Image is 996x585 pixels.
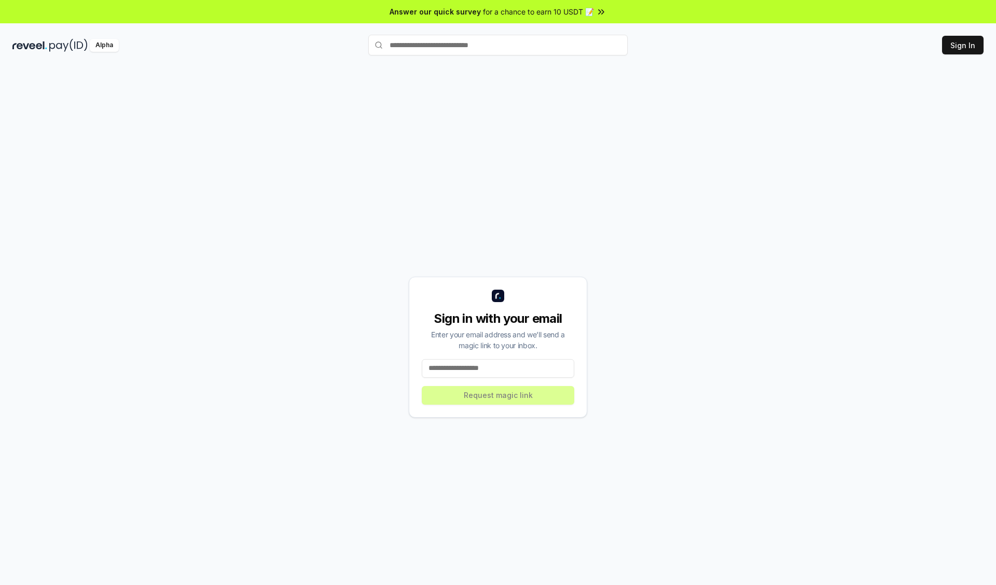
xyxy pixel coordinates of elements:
div: Alpha [90,39,119,52]
div: Enter your email address and we’ll send a magic link to your inbox. [422,329,574,351]
span: Answer our quick survey [390,6,481,17]
span: for a chance to earn 10 USDT 📝 [483,6,594,17]
button: Sign In [942,36,984,54]
img: reveel_dark [12,39,47,52]
img: pay_id [49,39,88,52]
img: logo_small [492,290,504,302]
div: Sign in with your email [422,310,574,327]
